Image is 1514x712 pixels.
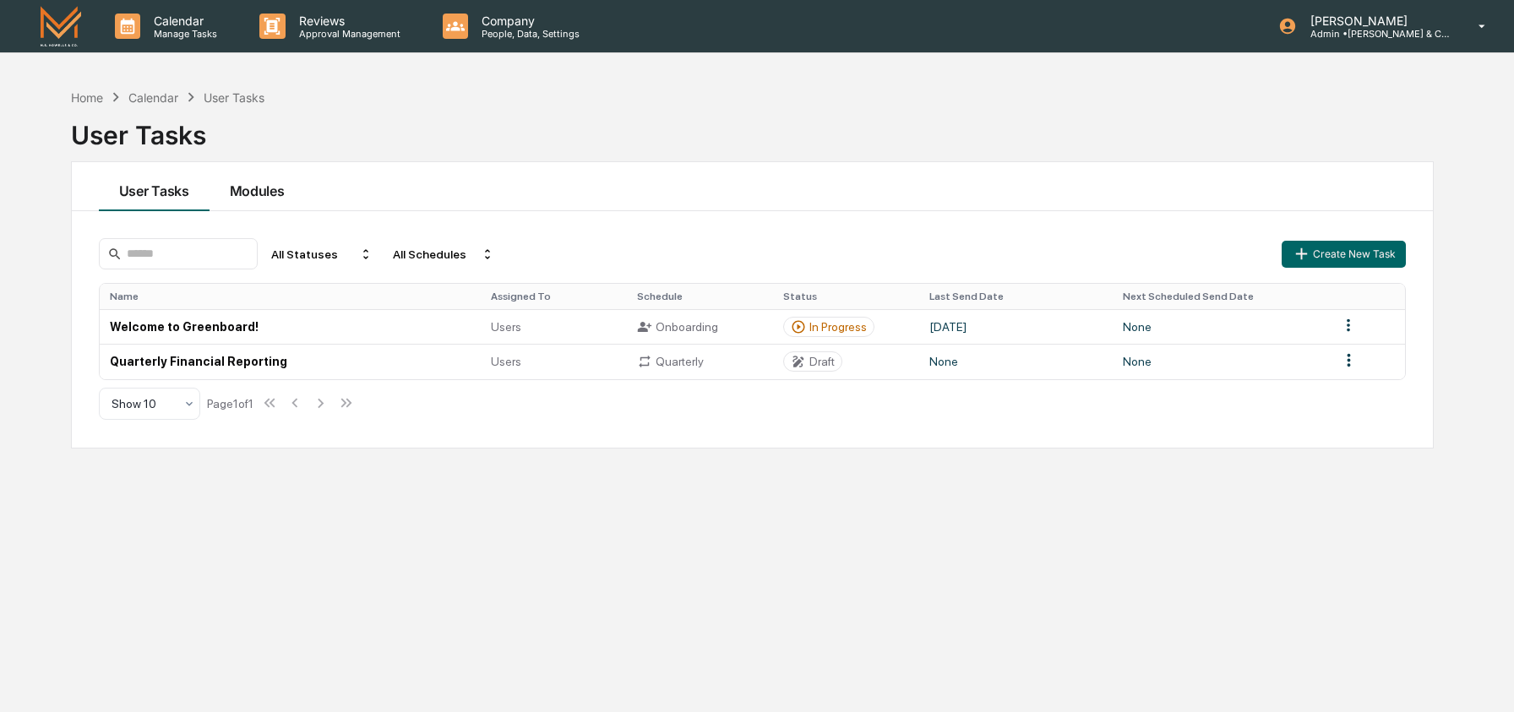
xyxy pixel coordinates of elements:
[100,284,482,309] th: Name
[71,90,103,105] div: Home
[468,28,588,40] p: People, Data, Settings
[1282,241,1405,268] button: Create New Task
[1297,28,1454,40] p: Admin • [PERSON_NAME] & Co. - BD
[809,320,867,334] div: In Progress
[481,284,627,309] th: Assigned To
[773,284,919,309] th: Status
[1113,344,1330,378] td: None
[1297,14,1454,28] p: [PERSON_NAME]
[468,14,588,28] p: Company
[286,28,409,40] p: Approval Management
[637,319,763,334] div: Onboarding
[128,90,178,105] div: Calendar
[207,397,253,410] div: Page 1 of 1
[809,355,835,368] div: Draft
[140,28,226,40] p: Manage Tasks
[100,344,482,378] td: Quarterly Financial Reporting
[41,6,81,46] img: logo
[264,241,379,268] div: All Statuses
[1113,284,1330,309] th: Next Scheduled Send Date
[286,14,409,28] p: Reviews
[71,106,1434,150] div: User Tasks
[386,241,501,268] div: All Schedules
[100,309,482,344] td: Welcome to Greenboard!
[99,162,210,211] button: User Tasks
[627,284,773,309] th: Schedule
[210,162,305,211] button: Modules
[637,354,763,369] div: Quarterly
[919,344,1113,378] td: None
[919,284,1113,309] th: Last Send Date
[919,309,1113,344] td: [DATE]
[140,14,226,28] p: Calendar
[1113,309,1330,344] td: None
[204,90,264,105] div: User Tasks
[491,355,521,368] span: Users
[491,320,521,334] span: Users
